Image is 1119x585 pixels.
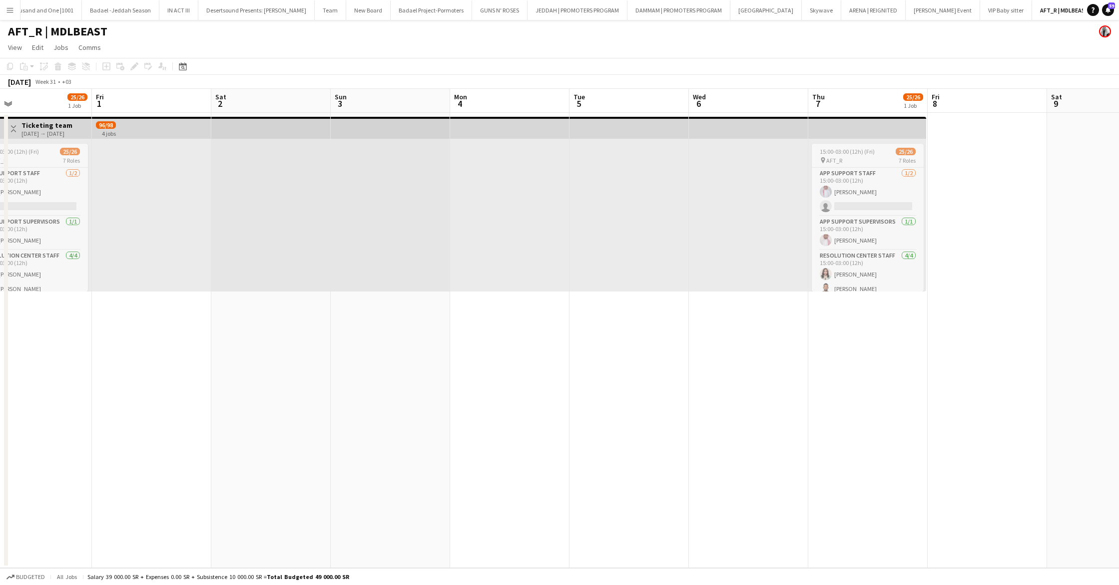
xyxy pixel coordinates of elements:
[826,157,842,164] span: AFT_R
[55,573,79,581] span: All jobs
[215,92,226,101] span: Sat
[820,148,875,155] span: 15:00-03:00 (12h) (Fri)
[572,98,585,109] span: 5
[691,98,706,109] span: 6
[32,43,43,52] span: Edit
[453,98,467,109] span: 4
[930,98,940,109] span: 8
[812,92,825,101] span: Thu
[573,92,585,101] span: Tue
[1050,98,1062,109] span: 9
[96,92,104,101] span: Fri
[68,102,87,109] div: 1 Job
[21,121,72,130] h3: Ticketing team
[8,77,31,87] div: [DATE]
[812,168,924,216] app-card-role: App Support Staff1/215:00-03:00 (12h)[PERSON_NAME]
[903,93,923,101] span: 25/26
[899,157,916,164] span: 7 Roles
[811,98,825,109] span: 7
[693,92,706,101] span: Wed
[1102,4,1114,16] a: 59
[333,98,347,109] span: 3
[906,0,980,20] button: [PERSON_NAME] Event
[1099,25,1111,37] app-user-avatar: Ali Shamsan
[896,148,916,155] span: 25/26
[812,250,924,330] app-card-role: Resolution Center Staff4/415:00-03:00 (12h)[PERSON_NAME][PERSON_NAME]
[391,0,472,20] button: Badael Project-Pormoters
[1032,0,1098,20] button: AFT_R | MDLBEAST
[802,0,841,20] button: Skywave
[8,24,107,39] h1: AFT_R | MDLBEAST
[53,43,68,52] span: Jobs
[102,129,116,137] div: 4 jobs
[74,41,105,54] a: Comms
[4,41,26,54] a: View
[63,157,80,164] span: 7 Roles
[335,92,347,101] span: Sun
[96,121,116,129] span: 96/98
[87,573,349,581] div: Salary 39 000.00 SR + Expenses 0.00 SR + Subsistence 10 000.00 SR =
[627,0,730,20] button: DAMMAM | PROMOTERS PROGRAM
[472,0,528,20] button: GUNS N' ROSES
[1051,92,1062,101] span: Sat
[841,0,906,20] button: ARENA | REIGNITED
[267,573,349,581] span: Total Budgeted 49 000.00 SR
[812,144,924,292] app-job-card: 15:00-03:00 (12h) (Fri)25/26 AFT_R7 RolesApp Support Staff1/215:00-03:00 (12h)[PERSON_NAME] App S...
[730,0,802,20] button: [GEOGRAPHIC_DATA]
[67,93,87,101] span: 25/26
[528,0,627,20] button: JEDDAH | PROMOTERS PROGRAM
[33,78,58,85] span: Week 31
[214,98,226,109] span: 2
[812,216,924,250] app-card-role: App Support Supervisors1/115:00-03:00 (12h)[PERSON_NAME]
[932,92,940,101] span: Fri
[21,130,72,137] div: [DATE] → [DATE]
[1108,2,1115,9] span: 59
[980,0,1032,20] button: VIP Baby sitter
[78,43,101,52] span: Comms
[94,98,104,109] span: 1
[49,41,72,54] a: Jobs
[5,572,46,583] button: Budgeted
[198,0,315,20] button: Desertsound Presents: [PERSON_NAME]
[315,0,346,20] button: Team
[8,43,22,52] span: View
[60,148,80,155] span: 25/26
[62,78,71,85] div: +03
[904,102,923,109] div: 1 Job
[159,0,198,20] button: IN ACT III
[454,92,467,101] span: Mon
[82,0,159,20] button: Badael -Jeddah Season
[16,574,45,581] span: Budgeted
[346,0,391,20] button: New Board
[28,41,47,54] a: Edit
